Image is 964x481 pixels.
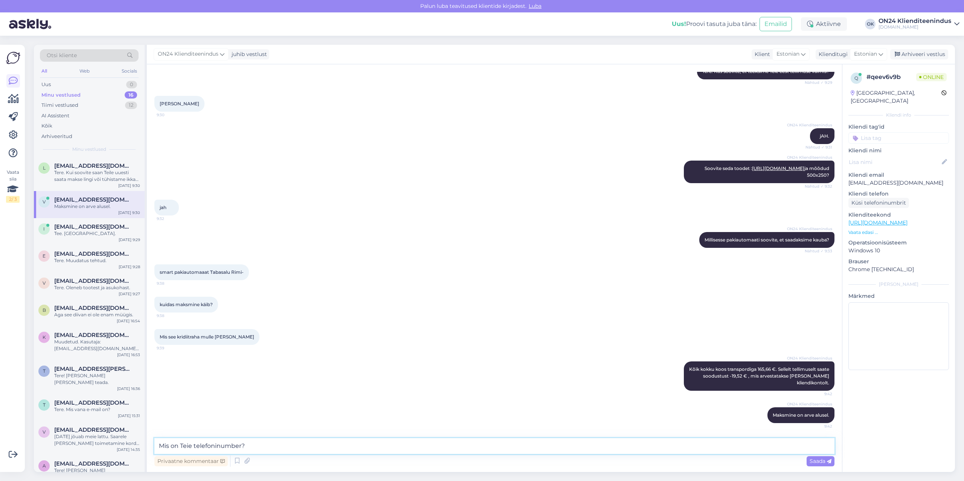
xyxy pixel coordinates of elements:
div: Tere. Muudatus tehtud. [54,257,140,264]
div: Minu vestlused [41,91,81,99]
p: [EMAIL_ADDRESS][DOMAIN_NAME] [848,179,949,187]
span: 9:42 [804,391,832,397]
div: [DATE] 9:29 [119,237,140,243]
div: [DATE] 9:28 [119,264,140,270]
div: Web [78,66,91,76]
span: ON24 Klienditeenindus [787,155,832,160]
span: Estonian [776,50,799,58]
span: Nähtud ✓ 9:31 [804,144,832,150]
span: ekkekaurvosman@gmail.com [54,250,133,257]
div: Tere! [PERSON_NAME] [PERSON_NAME] teada. [54,467,140,481]
span: q [854,75,858,81]
p: Windows 10 [848,247,949,255]
p: Kliendi nimi [848,147,949,155]
span: ON24 Klienditeenindus [787,355,832,361]
div: Kliendi info [848,112,949,118]
p: Operatsioonisüsteem [848,239,949,247]
span: 9:38 [157,313,185,319]
a: ON24 Klienditeenindus[DOMAIN_NAME] [879,18,959,30]
span: l [43,165,46,171]
img: Askly Logo [6,51,20,65]
p: Kliendi email [848,171,949,179]
div: Tere. Oleneb tootest ja asukohast. [54,284,140,291]
span: 9:30 [157,112,185,118]
b: Uus! [672,20,686,27]
span: Minu vestlused [72,146,106,153]
div: OK [865,19,876,29]
div: [DATE] jõuab meie lattu. Saarele [PERSON_NAME] toimetamine kord nädalas esmaspäeviti. [54,433,140,447]
span: kristel.eriks@gmail.com [54,332,133,338]
div: Vaata siia [6,169,20,203]
div: Kõik [41,122,52,130]
span: v [43,280,46,286]
span: Nähtud ✓ 9:32 [804,184,832,189]
span: b [43,307,46,313]
span: 9:42 [804,423,832,429]
span: jah [160,205,166,210]
div: [DATE] 16:54 [117,318,140,324]
span: laurin85@gmail.com [54,162,133,169]
span: kuidas maksmine käib? [160,302,213,307]
span: Estonian [854,50,877,58]
div: Tiimi vestlused [41,102,78,109]
span: tomusk.anna@gmail.com [54,366,133,372]
div: Muudetud. Kasutaja: [EMAIL_ADDRESS][DOMAIN_NAME] Salasõna: kristel123 [54,338,140,352]
span: 9:38 [157,281,185,286]
div: Küsi telefoninumbrit [848,198,909,208]
div: [DATE] 15:31 [118,413,140,419]
textarea: Mis on Teie telefoninumber? [154,438,834,454]
div: 12 [125,102,137,109]
span: 9:39 [157,345,185,351]
span: vaikeaksberg@gmail.com [54,196,133,203]
div: [DATE] 16:53 [117,352,140,358]
div: Proovi tasuta juba täna: [672,20,757,29]
div: Aga see diivan ei ole enam müügis. [54,311,140,318]
span: Kõik kokku koos transpordiga 165,66 €. Sellelt tellimuselt saate soodustust -19,52 € , mis arvest... [689,366,830,385]
span: ON24 Klienditeenindus [787,122,832,128]
div: [DATE] 14:35 [117,447,140,452]
span: Otsi kliente [47,52,77,59]
div: Aktiivne [801,17,847,31]
div: [DOMAIN_NAME] [879,24,951,30]
div: Arhiveeri vestlus [890,49,948,59]
span: alexander.peremees@gmail.com [54,460,133,467]
input: Lisa nimi [849,158,940,166]
div: All [40,66,49,76]
div: Uus [41,81,51,88]
span: triinabel@hotmail.com [54,399,133,406]
span: Maksmine on arve alusel. [773,412,829,418]
div: 16 [125,91,137,99]
div: Socials [120,66,139,76]
a: [URL][DOMAIN_NAME] [848,219,908,226]
p: Kliendi telefon [848,190,949,198]
div: Tere. Kui soovite saan Teile uuesti saata makse lingi või tühistame ikkagi tellimuse? [54,169,140,183]
span: Luba [526,3,544,9]
span: Nähtud ✓ 9:29 [804,80,832,85]
div: [DATE] 16:36 [117,386,140,391]
span: a [43,463,46,469]
span: smart pakiautomaaat Tabasalu Rimi- [160,269,244,275]
span: k [43,334,46,340]
div: Maksmine on arve alusel. [54,203,140,210]
span: i [43,226,45,232]
p: Märkmed [848,292,949,300]
span: viktorialh22@gmail.com [54,426,133,433]
input: Lisa tag [848,132,949,144]
span: vitautasuzgrindis@hotmail.com [54,278,133,284]
span: ON24 Klienditeenindus [158,50,218,58]
span: jAH. [820,133,829,139]
span: info@pallantisgrupp.ee [54,223,133,230]
div: [DATE] 9:27 [119,291,140,297]
div: [DATE] 9:30 [118,210,140,215]
span: v [43,199,46,205]
button: Emailid [760,17,792,31]
span: t [43,402,46,408]
div: Privaatne kommentaar [154,456,228,466]
span: v [43,429,46,435]
p: Brauser [848,258,949,266]
div: AI Assistent [41,112,69,120]
div: Tere. Mis vana e-mail on? [54,406,140,413]
span: Nähtud ✓ 9:33 [804,248,832,254]
span: ON24 Klienditeenindus [787,226,832,232]
span: Saada [810,458,831,464]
